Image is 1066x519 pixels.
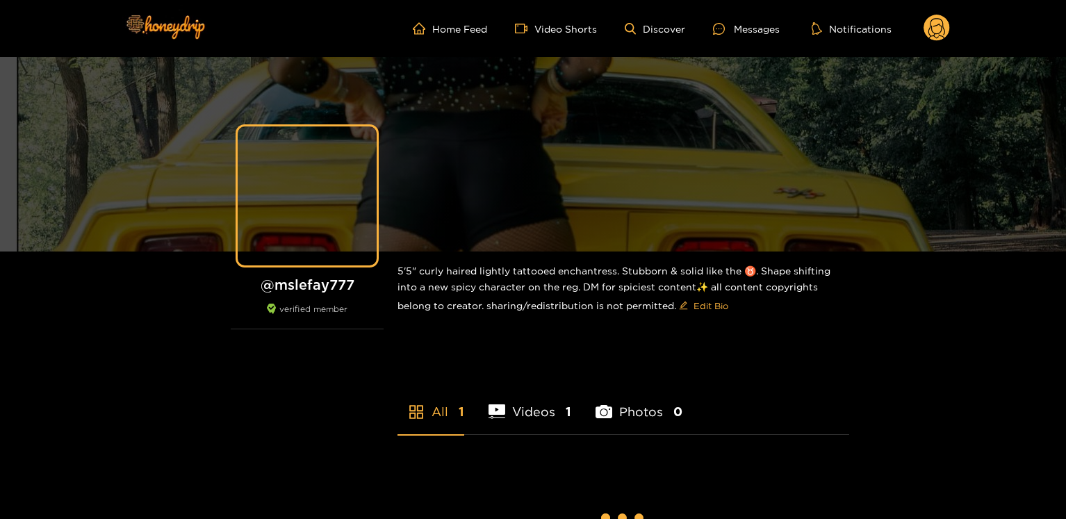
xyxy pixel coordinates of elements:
[673,403,682,420] span: 0
[413,22,487,35] a: Home Feed
[566,403,571,420] span: 1
[489,372,571,434] li: Videos
[625,23,685,35] a: Discover
[679,301,688,311] span: edit
[807,22,896,35] button: Notifications
[515,22,597,35] a: Video Shorts
[397,372,464,434] li: All
[596,372,682,434] li: Photos
[694,299,728,313] span: Edit Bio
[713,21,780,37] div: Messages
[408,404,425,420] span: appstore
[231,304,384,329] div: verified member
[676,295,731,317] button: editEdit Bio
[413,22,432,35] span: home
[231,276,384,293] h1: @ mslefay777
[515,22,534,35] span: video-camera
[459,403,464,420] span: 1
[397,252,849,328] div: 5'5" curly haired lightly tattooed enchantress. Stubborn & solid like the ♉️. Shape shifting into...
